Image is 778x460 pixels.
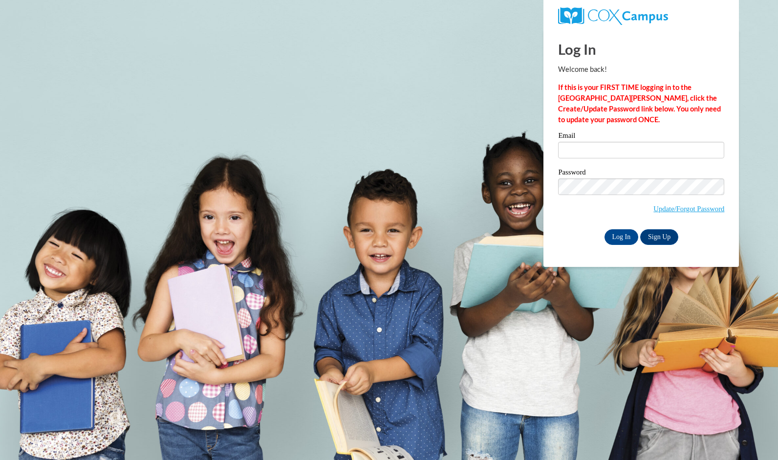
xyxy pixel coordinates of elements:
[558,83,721,124] strong: If this is your FIRST TIME logging in to the [GEOGRAPHIC_DATA][PERSON_NAME], click the Create/Upd...
[653,205,724,213] a: Update/Forgot Password
[605,229,639,245] input: Log In
[640,229,678,245] a: Sign Up
[558,64,724,75] p: Welcome back!
[558,169,724,178] label: Password
[558,7,724,25] a: COX Campus
[558,39,724,59] h1: Log In
[558,132,724,142] label: Email
[558,7,668,25] img: COX Campus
